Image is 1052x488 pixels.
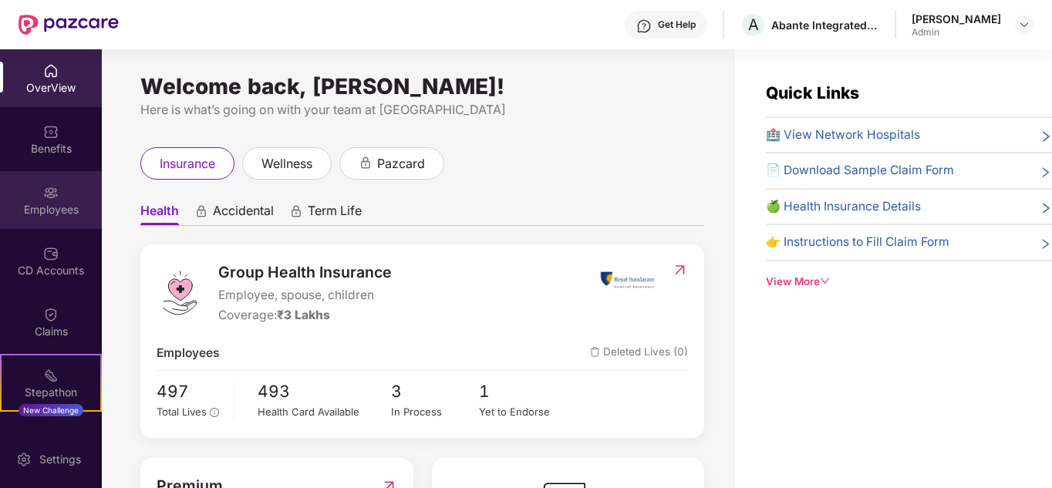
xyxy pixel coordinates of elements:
[1040,164,1052,180] span: right
[140,100,704,119] div: Here is what’s going on with your team at [GEOGRAPHIC_DATA]
[391,379,480,404] span: 3
[43,429,59,444] img: svg+xml;base64,PHN2ZyBpZD0iRW5kb3JzZW1lbnRzIiB4bWxucz0iaHR0cDovL3d3dy53My5vcmcvMjAwMC9zdmciIHdpZH...
[218,261,392,284] span: Group Health Insurance
[140,80,704,93] div: Welcome back, [PERSON_NAME]!
[160,154,215,173] span: insurance
[258,379,390,404] span: 493
[261,154,312,173] span: wellness
[35,452,86,467] div: Settings
[766,126,920,144] span: 🏥 View Network Hospitals
[1018,19,1030,31] img: svg+xml;base64,PHN2ZyBpZD0iRHJvcGRvd24tMzJ4MzIiIHhtbG5zPSJodHRwOi8vd3d3LnczLm9yZy8yMDAwL3N2ZyIgd2...
[766,197,921,216] span: 🍏 Health Insurance Details
[157,344,220,362] span: Employees
[766,274,1052,290] div: View More
[194,204,208,218] div: animation
[43,368,59,383] img: svg+xml;base64,PHN2ZyB4bWxucz0iaHR0cDovL3d3dy53My5vcmcvMjAwMC9zdmciIHdpZHRoPSIyMSIgaGVpZ2h0PSIyMC...
[479,379,568,404] span: 1
[140,203,179,225] span: Health
[766,83,859,103] span: Quick Links
[658,19,696,31] div: Get Help
[636,19,652,34] img: svg+xml;base64,PHN2ZyBpZD0iSGVscC0zMngzMiIgeG1sbnM9Imh0dHA6Ly93d3cudzMub3JnLzIwMDAvc3ZnIiB3aWR0aD...
[157,406,207,418] span: Total Lives
[210,408,219,417] span: info-circle
[19,15,119,35] img: New Pazcare Logo
[912,12,1001,26] div: [PERSON_NAME]
[820,276,831,287] span: down
[748,15,759,34] span: A
[258,404,390,420] div: Health Card Available
[766,161,954,180] span: 📄 Download Sample Claim Form
[277,308,330,322] span: ₹3 Lakhs
[598,261,656,299] img: insurerIcon
[218,306,392,325] div: Coverage:
[672,262,688,278] img: RedirectIcon
[157,379,223,404] span: 497
[213,203,274,225] span: Accidental
[1040,129,1052,144] span: right
[43,185,59,200] img: svg+xml;base64,PHN2ZyBpZD0iRW1wbG95ZWVzIiB4bWxucz0iaHR0cDovL3d3dy53My5vcmcvMjAwMC9zdmciIHdpZHRoPS...
[157,270,203,316] img: logo
[43,124,59,140] img: svg+xml;base64,PHN2ZyBpZD0iQmVuZWZpdHMiIHhtbG5zPSJodHRwOi8vd3d3LnczLm9yZy8yMDAwL3N2ZyIgd2lkdGg9Ij...
[43,63,59,79] img: svg+xml;base64,PHN2ZyBpZD0iSG9tZSIgeG1sbnM9Imh0dHA6Ly93d3cudzMub3JnLzIwMDAvc3ZnIiB3aWR0aD0iMjAiIG...
[289,204,303,218] div: animation
[479,404,568,420] div: Yet to Endorse
[218,286,392,305] span: Employee, spouse, children
[43,307,59,322] img: svg+xml;base64,PHN2ZyBpZD0iQ2xhaW0iIHhtbG5zPSJodHRwOi8vd3d3LnczLm9yZy8yMDAwL3N2ZyIgd2lkdGg9IjIwIi...
[912,26,1001,39] div: Admin
[359,156,373,170] div: animation
[43,246,59,261] img: svg+xml;base64,PHN2ZyBpZD0iQ0RfQWNjb3VudHMiIGRhdGEtbmFtZT0iQ0QgQWNjb3VudHMiIHhtbG5zPSJodHRwOi8vd3...
[590,344,688,362] span: Deleted Lives (0)
[1040,236,1052,251] span: right
[391,404,480,420] div: In Process
[19,404,83,416] div: New Challenge
[771,18,879,32] div: Abante Integrated P2
[16,452,32,467] img: svg+xml;base64,PHN2ZyBpZD0iU2V0dGluZy0yMHgyMCIgeG1sbnM9Imh0dHA6Ly93d3cudzMub3JnLzIwMDAvc3ZnIiB3aW...
[1040,200,1052,216] span: right
[308,203,362,225] span: Term Life
[2,385,100,400] div: Stepathon
[766,233,949,251] span: 👉 Instructions to Fill Claim Form
[377,154,425,173] span: pazcard
[590,347,600,357] img: deleteIcon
